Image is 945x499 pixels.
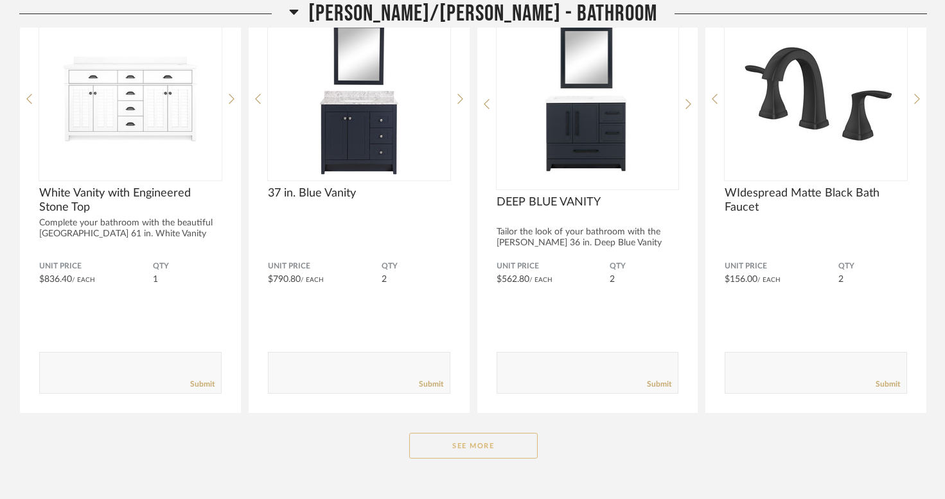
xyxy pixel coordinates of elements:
[725,19,907,179] img: undefined
[725,261,838,272] span: Unit Price
[268,19,450,179] img: undefined
[419,379,443,390] a: Submit
[268,186,450,200] span: 37 in. Blue Vanity
[497,19,679,179] div: 0
[725,186,907,214] span: WIdespread Matte Black Bath Faucet
[876,379,900,390] a: Submit
[153,275,158,284] span: 1
[647,379,671,390] a: Submit
[610,275,615,284] span: 2
[529,277,552,283] span: / Each
[838,275,843,284] span: 2
[497,261,610,272] span: Unit Price
[497,227,679,259] div: Tailor the look of your bathroom with the [PERSON_NAME] 36 in. Deep Blue Vanity with Cultured Mar...
[301,277,324,283] span: / Each
[757,277,781,283] span: / Each
[190,379,215,390] a: Submit
[39,218,222,250] div: Complete your bathroom with the beautiful [GEOGRAPHIC_DATA] 61 in. White Vanity with Engineered...
[409,433,538,459] button: See More
[497,195,679,209] span: DEEP BLUE VANITY
[610,261,678,272] span: QTY
[382,261,450,272] span: QTY
[838,261,907,272] span: QTY
[39,19,222,179] img: undefined
[268,261,382,272] span: Unit Price
[268,275,301,284] span: $790.80
[39,186,222,214] span: White Vanity with Engineered Stone Top
[725,275,757,284] span: $156.00
[497,19,679,179] img: undefined
[72,277,95,283] span: / Each
[153,261,222,272] span: QTY
[497,275,529,284] span: $562.80
[39,261,153,272] span: Unit Price
[382,275,387,284] span: 2
[39,275,72,284] span: $836.40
